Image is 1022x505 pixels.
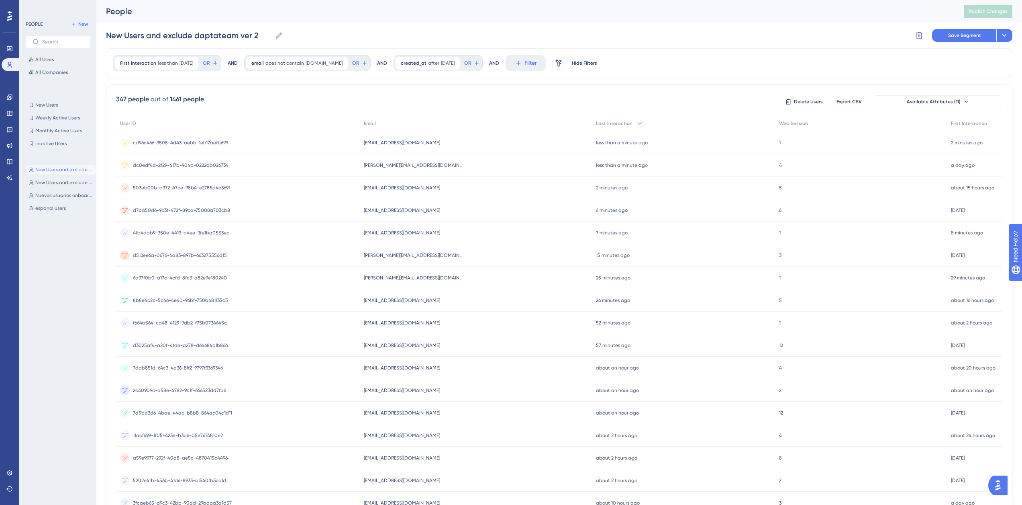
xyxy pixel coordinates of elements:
[596,252,630,258] time: 15 minutes ago
[228,55,238,71] div: AND
[26,21,43,27] div: PEOPLE
[779,320,781,326] span: 1
[35,102,58,108] span: New Users
[26,191,96,200] button: Nuevos usuarios onboarding
[26,139,91,148] button: Inactive Users
[779,185,782,191] span: 5
[596,343,630,348] time: 57 minutes ago
[779,275,781,281] span: 1
[133,410,232,416] span: 7d5bd3d6-4bae-44ac-b8b8-864ac04c1d11
[68,19,91,29] button: New
[158,60,178,66] span: less than
[596,455,637,461] time: about 2 hours ago
[364,365,440,371] span: [EMAIL_ADDRESS][DOMAIN_NAME]
[874,95,1002,108] button: Available Attributes (11)
[133,455,228,461] span: a59e9977-292f-40d8-ae5c-4870415c4496
[35,205,66,211] span: espanol users
[26,165,96,174] button: New Users and exclude daptateam-1
[35,127,82,134] span: Monthly Active Users
[133,185,230,191] span: 503eb00b-a372-47ce-98b4-e2785d4c369f
[571,57,597,70] button: Hide Filters
[364,297,440,304] span: [EMAIL_ADDRESS][DOMAIN_NAME]
[35,192,92,199] span: Nuevos usuarios onboarding
[596,230,628,236] time: 7 minutes ago
[951,365,995,371] time: about 20 hours ago
[951,478,965,483] time: [DATE]
[120,120,136,127] span: User ID
[951,207,965,213] time: [DATE]
[364,477,440,484] span: [EMAIL_ADDRESS][DOMAIN_NAME]
[364,432,440,439] span: [EMAIL_ADDRESS][DOMAIN_NAME]
[779,342,783,349] span: 12
[596,207,628,213] time: 6 minutes ago
[133,320,227,326] span: f664b564-cd48-4129-9db2-f75b0734645c
[35,166,92,173] span: New Users and exclude daptateam-1
[951,275,985,281] time: 29 minutes ago
[951,410,965,416] time: [DATE]
[401,60,426,66] span: created_at
[106,30,272,41] input: Segment Name
[364,252,464,259] span: [PERSON_NAME][EMAIL_ADDRESS][DOMAIN_NAME]
[489,55,499,71] div: AND
[596,120,632,127] span: Last Interaction
[133,207,230,213] span: d7ba50d6-9c3f-472f-89ca-75008a703cb8
[364,230,440,236] span: [EMAIL_ADDRESS][DOMAIN_NAME]
[596,433,637,438] time: about 2 hours ago
[364,120,376,127] span: Email
[596,410,639,416] time: about an hour ago
[779,477,781,484] span: 2
[364,387,440,394] span: [EMAIL_ADDRESS][DOMAIN_NAME]
[306,60,343,66] span: [DOMAIN_NAME]
[463,57,481,70] button: OR
[951,388,994,393] time: about an hour ago
[42,39,84,45] input: Search
[951,120,987,127] span: First Interaction
[26,100,91,110] button: New Users
[932,29,996,42] button: Save Segment
[180,60,193,66] span: [DATE]
[133,230,229,236] span: 4fb4dab9-350e-4413-b4ee-3fe1ba0553ec
[133,275,227,281] span: 6a37f0b0-a17c-4cfd-8fc3-a82e9e180240
[779,252,781,259] span: 3
[352,60,359,66] span: OR
[26,55,91,64] button: All Users
[116,94,149,104] div: 347 people
[364,275,464,281] span: [PERSON_NAME][EMAIL_ADDRESS][DOMAIN_NAME]
[596,298,630,303] time: 26 minutes ago
[779,230,781,236] span: 1
[951,162,975,168] time: a day ago
[948,32,981,39] span: Save Segment
[351,57,369,70] button: OR
[364,207,440,213] span: [EMAIL_ADDRESS][DOMAIN_NAME]
[951,320,992,326] time: about 2 hours ago
[951,343,965,348] time: [DATE]
[907,99,961,105] span: Available Attributes (11)
[464,60,471,66] span: OR
[524,58,537,68] span: Filter
[265,60,304,66] span: does not contain
[35,140,67,147] span: Inactive Users
[596,162,648,168] time: less than a minute ago
[133,432,223,439] span: 11acf699-1f05-423e-b3b6-05e7674810e2
[170,94,204,104] div: 1461 people
[133,365,223,371] span: 7ddb851d-64c3-4a36-8ff2-9797f3369346
[951,298,994,303] time: about 16 hours ago
[951,433,995,438] time: about 24 hours ago
[377,55,387,71] div: AND
[133,297,228,304] span: 8b8e4c2c-5c46-4e40-96bf-750b481135c3
[969,8,1008,14] span: Publish Changes
[106,6,944,17] div: People
[779,365,782,371] span: 4
[779,410,783,416] span: 12
[26,203,96,213] button: espanol users
[133,477,226,484] span: 5202e4fb-456b-41d6-8933-c1540fb3cc1d
[596,478,637,483] time: about 2 hours ago
[441,60,455,66] span: [DATE]
[202,57,219,70] button: OR
[779,387,781,394] span: 2
[951,455,965,461] time: [DATE]
[364,140,440,146] span: [EMAIL_ADDRESS][DOMAIN_NAME]
[596,320,630,326] time: 52 minutes ago
[951,252,965,258] time: [DATE]
[951,140,983,146] time: 2 minutes ago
